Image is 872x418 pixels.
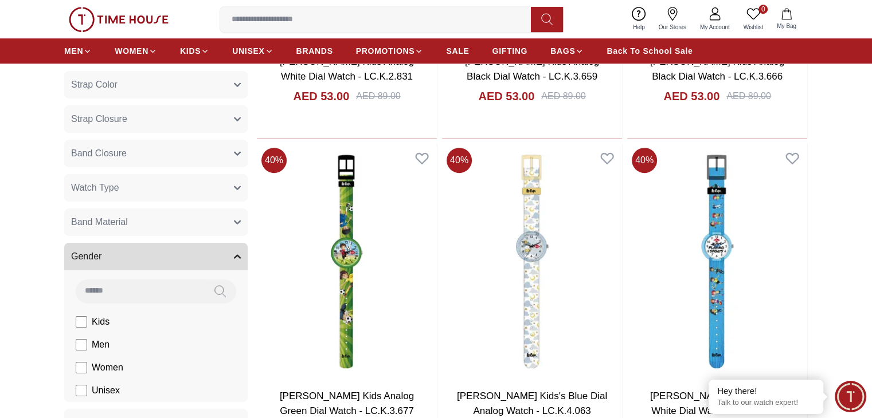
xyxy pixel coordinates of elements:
a: GIFTING [492,41,527,61]
input: Unisex [76,385,87,396]
img: ... [69,7,169,32]
span: Kids [92,315,110,329]
div: Hey there! [717,385,815,397]
img: Lee Cooper Kids Analog Green Dial Watch - LC.K.3.677 [257,143,437,380]
span: Men [92,338,110,352]
a: [PERSON_NAME] Kids Analog White Dial Watch - LC.K.2.831 [280,56,414,82]
span: 0 [758,5,768,14]
a: [PERSON_NAME] Kids Analog Black Dial Watch - LC.K.3.659 [465,56,599,82]
a: KIDS [180,41,209,61]
span: 40 % [632,148,657,173]
div: AED 89.00 [541,89,585,103]
span: Strap Closure [71,112,127,126]
span: BRANDS [296,45,333,57]
span: SALE [446,45,469,57]
span: 40 % [447,148,472,173]
a: [PERSON_NAME] Kids Analog Green Dial Watch - LC.K.3.677 [280,391,414,416]
span: 40 % [261,148,287,173]
button: Strap Color [64,71,248,98]
button: Band Closure [64,140,248,167]
span: GIFTING [492,45,527,57]
input: Women [76,362,87,373]
span: Help [628,23,650,31]
button: Watch Type [64,174,248,202]
a: PROMOTIONS [356,41,424,61]
span: Wishlist [739,23,768,31]
span: Watch Type [71,181,119,195]
a: Help [626,5,652,34]
span: KIDS [180,45,201,57]
a: [PERSON_NAME] Kids Analog White Dial Watch - LC.K.4.639 [650,391,784,416]
a: BRANDS [296,41,333,61]
h4: AED 53.00 [293,88,349,104]
span: Strap Color [71,78,118,92]
span: BAGS [550,45,575,57]
a: [PERSON_NAME] Kids's Blue Dial Analog Watch - LC.K.4.063 [457,391,607,416]
span: UNISEX [232,45,264,57]
a: Back To School Sale [607,41,693,61]
span: My Account [695,23,734,31]
span: MEN [64,45,83,57]
a: BAGS [550,41,584,61]
button: My Bag [770,6,803,33]
h4: AED 53.00 [663,88,720,104]
div: AED 89.00 [356,89,400,103]
h4: AED 53.00 [478,88,534,104]
input: Kids [76,316,87,328]
a: 0Wishlist [737,5,770,34]
button: Gender [64,243,248,270]
button: Band Material [64,208,248,236]
input: Men [76,339,87,350]
span: Band Material [71,215,128,229]
span: Back To School Sale [607,45,693,57]
span: My Bag [772,22,801,30]
a: Our Stores [652,5,693,34]
button: Strap Closure [64,105,248,133]
div: AED 89.00 [726,89,771,103]
span: PROMOTIONS [356,45,415,57]
img: Lee Cooper Kids Analog White Dial Watch - LC.K.4.639 [627,143,807,380]
a: SALE [446,41,469,61]
p: Talk to our watch expert! [717,398,815,408]
a: MEN [64,41,92,61]
span: Women [92,361,123,374]
a: [PERSON_NAME] Kids Analog Black Dial Watch - LC.K.3.666 [650,56,784,82]
span: Gender [71,250,101,263]
a: WOMEN [115,41,157,61]
span: Band Closure [71,147,127,160]
span: Unisex [92,384,120,397]
div: Chat Widget [835,381,866,412]
img: Lee Cooper Kids's Blue Dial Analog Watch - LC.K.4.063 [442,143,622,380]
a: UNISEX [232,41,273,61]
span: Our Stores [654,23,691,31]
span: WOMEN [115,45,148,57]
